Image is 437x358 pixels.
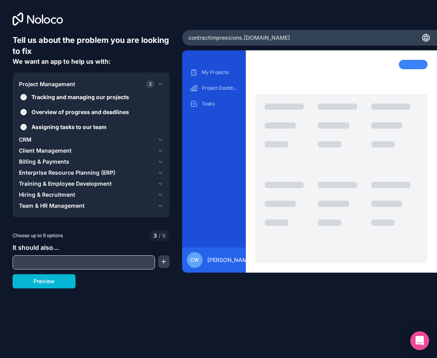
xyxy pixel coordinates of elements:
span: We want an app to help us with: [13,57,111,65]
p: My Projects [202,69,238,76]
div: scrollable content [188,66,240,241]
span: It should also... [13,244,59,251]
span: Enterprise Resource Planning (ERP) [19,169,115,177]
span: CW [190,257,199,263]
span: CRM [19,136,31,144]
div: Open Intercom Messenger [410,331,429,350]
button: CRM [19,134,163,145]
button: Training & Employee Development [19,178,163,189]
span: Training & Employee Development [19,180,112,188]
button: Billing & Payments [19,156,163,167]
button: Assigning tasks to our team [20,124,27,130]
span: Client Management [19,147,72,155]
h6: Tell us about the problem you are looking to fix [13,35,170,57]
span: Hiring & Recruitment [19,191,75,199]
span: Project Management [19,80,75,88]
button: Preview [13,274,76,288]
span: 3 [146,80,154,88]
span: Tracking and managing our projects [31,93,162,101]
span: Assigning tasks to our team [31,123,162,131]
div: Project Management3 [19,90,163,134]
button: Overview of progress and deadlines [20,109,27,115]
button: Client Management [19,145,163,156]
span: Billing & Payments [19,158,69,166]
p: Project Dashboard [202,85,238,91]
span: Team & HR Management [19,202,85,210]
span: 3 [153,232,157,240]
span: [PERSON_NAME] [207,256,253,264]
p: Tasks [202,101,238,107]
button: Hiring & Recruitment [19,189,163,200]
span: contractimpressions .[DOMAIN_NAME] [188,34,290,42]
span: / [159,232,160,239]
button: Tracking and managing our projects [20,94,27,100]
span: Overview of progress and deadlines [31,108,162,116]
span: Choose up to 9 options [13,232,63,239]
span: 9 [157,232,166,240]
button: Team & HR Management [19,200,163,211]
button: Enterprise Resource Planning (ERP) [19,167,163,178]
button: Project Management3 [19,79,163,90]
